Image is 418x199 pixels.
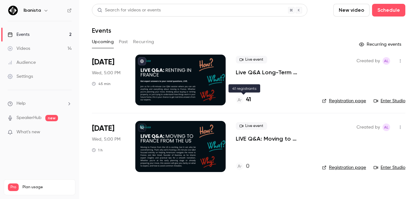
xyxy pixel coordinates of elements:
a: LIVE Q&A: Moving to [GEOGRAPHIC_DATA] from the [GEOGRAPHIC_DATA] [236,135,312,143]
span: [DATE] [92,123,114,134]
div: Audience [8,59,36,66]
span: Wed, 5:00 PM [92,136,120,143]
div: 1 h [92,148,103,153]
div: Search for videos or events [97,7,161,14]
h4: 0 [246,162,249,171]
button: Past [119,37,128,47]
h6: Ibanista [23,7,41,14]
span: Pro [8,183,19,191]
div: Events [8,31,29,38]
div: 45 min [92,81,111,86]
button: Schedule [372,4,405,17]
div: Videos [8,45,30,52]
span: Live event [236,122,267,130]
a: Registration page [322,98,366,104]
a: SpeakerHub [16,115,42,121]
h4: 41 [246,96,251,104]
span: What's new [16,129,40,136]
span: Alexandra Lhomond [383,57,390,65]
span: AL [384,57,389,65]
div: Oct 22 Wed, 5:00 PM (Europe/London) [92,121,125,172]
div: Oct 1 Wed, 5:00 PM (Europe/London) [92,55,125,105]
button: New video [333,4,370,17]
span: Wed, 5:00 PM [92,70,120,76]
a: Enter Studio [374,98,405,104]
button: Recurring [133,37,154,47]
a: Registration page [322,164,366,171]
a: 41 [236,96,251,104]
h1: Events [92,27,111,34]
span: AL [384,123,389,131]
span: Help [16,100,26,107]
span: Created by [357,123,380,131]
span: Alexandra Lhomond [383,123,390,131]
a: Enter Studio [374,164,405,171]
span: Created by [357,57,380,65]
span: [DATE] [92,57,114,67]
a: Live Q&A Long-Term Rentals in [GEOGRAPHIC_DATA] [236,69,312,76]
span: Live event [236,56,267,63]
span: Plan usage [23,185,71,190]
li: help-dropdown-opener [8,100,72,107]
a: 0 [236,162,249,171]
div: Settings [8,73,33,80]
button: Recurring events [356,39,405,50]
button: Upcoming [92,37,114,47]
span: new [45,115,58,121]
img: Ibanista [8,5,18,16]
